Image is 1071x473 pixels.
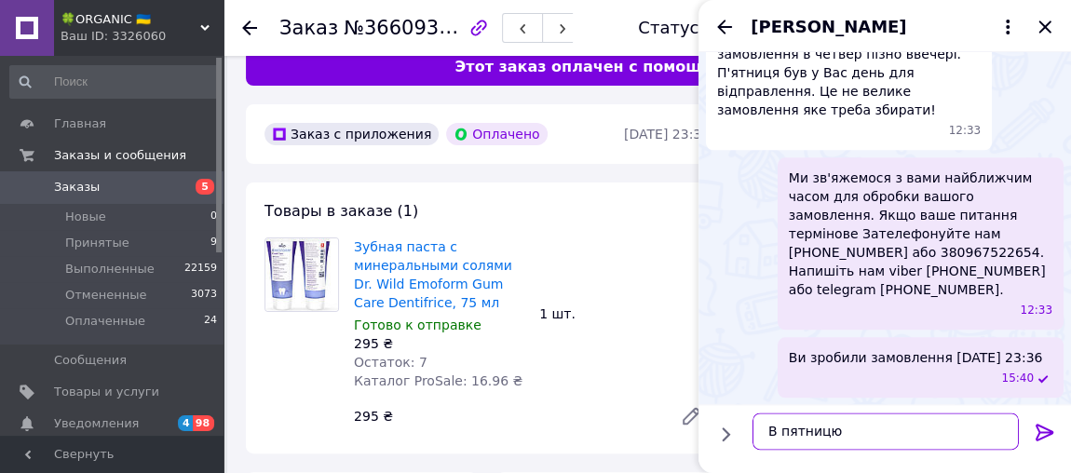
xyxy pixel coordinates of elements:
[1034,16,1056,38] button: Закрыть
[264,202,418,220] span: Товары в заказе (1)
[354,318,481,332] span: Готово к отправке
[532,301,717,327] div: 1 шт.
[54,179,100,196] span: Заказы
[789,348,1043,367] span: Ви зробили замовлення [DATE] 23:36
[751,15,1019,39] button: [PERSON_NAME]
[624,127,710,142] time: [DATE] 23:36
[1001,371,1034,386] span: 15:40 12.10.2025
[65,287,146,304] span: Отмененные
[264,123,439,145] div: Заказ с приложения
[354,373,522,388] span: Каталог ProSale: 16.96 ₴
[65,235,129,251] span: Принятые
[354,334,524,353] div: 295 ₴
[242,19,257,37] div: Вернуться назад
[210,235,217,251] span: 9
[65,209,106,225] span: Новые
[751,15,906,39] span: [PERSON_NAME]
[1020,303,1052,318] span: 12:33 12.10.2025
[638,19,763,37] div: Статус заказа
[54,147,186,164] span: Заказы и сообщения
[184,261,217,277] span: 22159
[204,313,217,330] span: 24
[789,169,1052,299] span: Ми зв'яжемося з вами найближчим часом для обробки вашого замовлення. Якщо ваше питання термінове ...
[713,423,738,447] button: Показать кнопки
[65,261,155,277] span: Выполненные
[210,209,217,225] span: 0
[54,384,159,400] span: Товары и услуги
[54,115,106,132] span: Главная
[454,57,725,78] span: Этот заказ оплачен с помощью
[61,28,224,45] div: Ваш ID: 3326060
[54,352,127,369] span: Сообщения
[54,415,139,432] span: Уведомления
[672,398,710,435] a: Редактировать
[354,239,512,310] a: Зубная паста с минеральными солями Dr. Wild Emoform Gum Care Dentifrice, 75 мл
[65,313,145,330] span: Оплаченные
[265,238,337,311] img: Зубная паста с минеральными солями Dr. Wild Emoform Gum Care Dentifrice, 75 мл
[193,415,214,431] span: 98
[178,415,193,431] span: 4
[713,16,736,38] button: Назад
[446,123,547,145] div: Оплачено
[61,11,200,28] span: 🍀ORGANIC 🇺🇦
[279,17,338,39] span: Заказ
[346,403,665,429] div: 295 ₴
[717,26,981,119] span: Ні, я не помилилась! Я зробила замовлення в четвер пізно ввечері. П'ятниця був у Вас день для від...
[191,287,217,304] span: 3073
[344,16,476,39] span: №366093110
[949,123,982,139] span: 12:33 12.10.2025
[196,179,214,195] span: 5
[752,413,1019,451] textarea: В пятницю
[9,65,219,99] input: Поиск
[354,355,427,370] span: Остаток: 7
